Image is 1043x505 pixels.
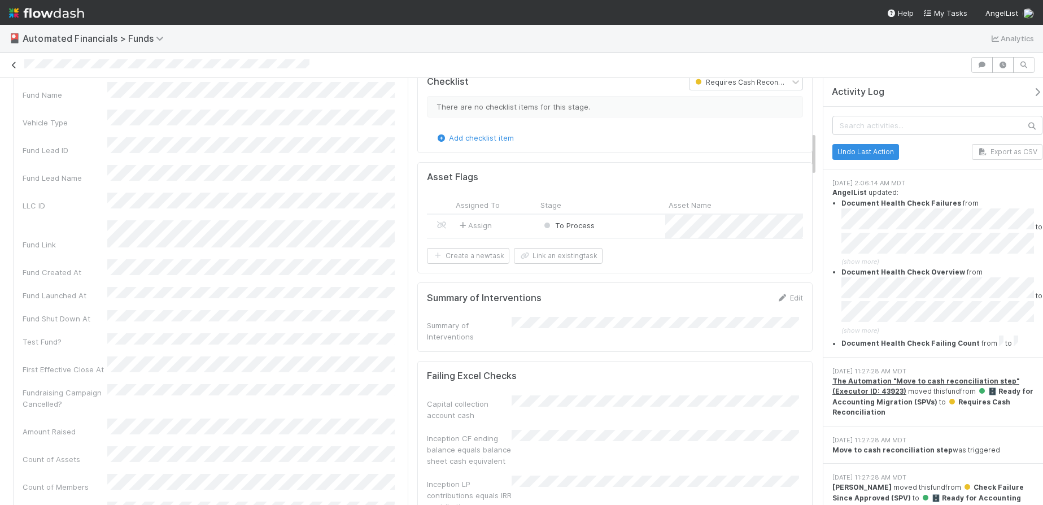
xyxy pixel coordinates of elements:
span: Assigned To [456,199,500,211]
h5: Asset Flags [427,172,478,183]
a: Add checklist item [435,133,514,142]
div: LLC ID [23,200,107,211]
span: Check Failure Since Approved (SPV) [832,483,1024,502]
div: Test Fund? [23,336,107,347]
div: [DATE] 11:27:28 AM MDT [832,367,1042,376]
div: Fund Name [23,89,107,101]
div: To Process [542,220,595,231]
strong: AngelList [832,188,867,197]
img: logo-inverted-e16ddd16eac7371096b0.svg [9,3,84,23]
span: Stage [540,199,561,211]
summary: Document Health Check Failures from to (show more) [841,198,1042,267]
h5: Summary of Interventions [427,293,542,304]
button: Create a newtask [427,248,509,264]
div: Vehicle Type [23,117,107,128]
a: Analytics [989,32,1034,45]
strong: [PERSON_NAME] [832,483,892,491]
div: [DATE] 11:27:28 AM MDT [832,436,1042,445]
span: Requires Cash Reconciliation [693,77,804,86]
span: Asset Name [669,199,712,211]
strong: Document Health Check Failing Count [841,339,980,348]
div: Capital collection account cash [427,398,512,421]
div: Inception CF ending balance equals balance sheet cash equivalent [427,433,512,467]
div: [DATE] 11:27:28 AM MDT [832,473,1042,482]
div: Count of Members [23,481,107,493]
div: Count of Assets [23,454,107,465]
div: First Effective Close At [23,364,107,375]
div: Fund Launched At [23,290,107,301]
h5: Checklist [427,76,469,88]
div: Amount Raised [23,426,107,437]
strong: Move to cash reconciliation step [832,446,953,454]
div: Fund Lead ID [23,145,107,156]
div: [DATE] 2:06:14 AM MDT [832,179,1042,188]
div: moved this fund from to [832,376,1042,418]
div: There are no checklist items for this stage. [427,96,803,117]
span: AngelList [985,8,1018,18]
button: Link an existingtask [514,248,603,264]
div: Fund Shut Down At [23,313,107,324]
div: Fundraising Campaign Cancelled? [23,387,107,410]
span: My Tasks [923,8,967,18]
button: Export as CSV [972,144,1042,160]
img: avatar_5ff1a016-d0ce-496a-bfbe-ad3802c4d8a0.png [1023,8,1034,19]
h5: Failing Excel Checks [427,371,517,382]
div: Fund Link [23,239,107,250]
span: (show more) [841,258,879,265]
strong: Document Health Check Failures [841,199,961,207]
span: 🗄️ Ready for Accounting Migration (SPVs) [832,387,1033,406]
li: from to [841,336,1042,349]
span: Activity Log [832,86,884,98]
span: 🎴 [9,33,20,43]
strong: Document Health Check Overview [841,268,965,276]
input: Search activities... [832,116,1042,135]
summary: Document Health Check Overview from to (show more) [841,267,1042,336]
div: updated: [832,188,1042,349]
a: The Automation "Move to cash reconciliation step" (Executor ID: 43923) [832,377,1019,395]
span: Automated Financials > Funds [23,33,169,44]
div: Help [887,7,914,19]
span: (show more) [841,326,879,334]
button: Undo Last Action [832,144,899,160]
div: Fund Created At [23,267,107,278]
div: Fund Lead Name [23,172,107,184]
div: Summary of Interventions [427,320,512,342]
span: Assign [457,220,492,231]
div: was triggered [832,445,1042,455]
span: To Process [542,221,595,230]
a: Edit [776,293,803,302]
a: My Tasks [923,7,967,19]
